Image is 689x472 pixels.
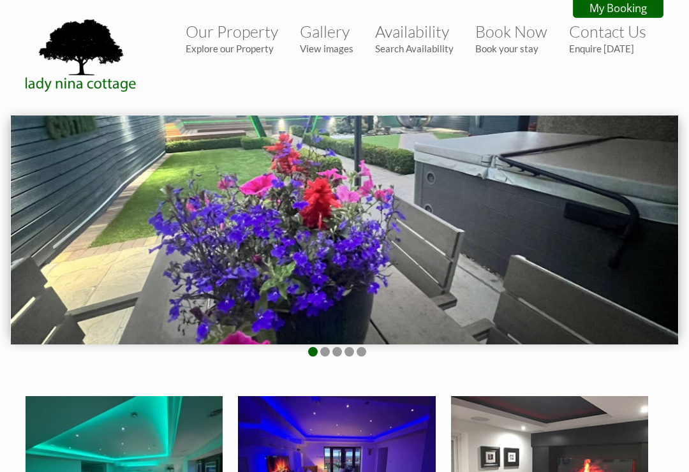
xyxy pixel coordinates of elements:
[18,17,145,93] img: Lady Nina Cottage
[186,22,278,54] a: Our PropertyExplore our Property
[375,22,454,54] a: AvailabilitySearch Availability
[569,43,646,54] small: Enquire [DATE]
[475,22,547,54] a: Book NowBook your stay
[300,43,353,54] small: View images
[186,43,278,54] small: Explore our Property
[300,22,353,54] a: GalleryView images
[475,43,547,54] small: Book your stay
[569,22,646,54] a: Contact UsEnquire [DATE]
[375,43,454,54] small: Search Availability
